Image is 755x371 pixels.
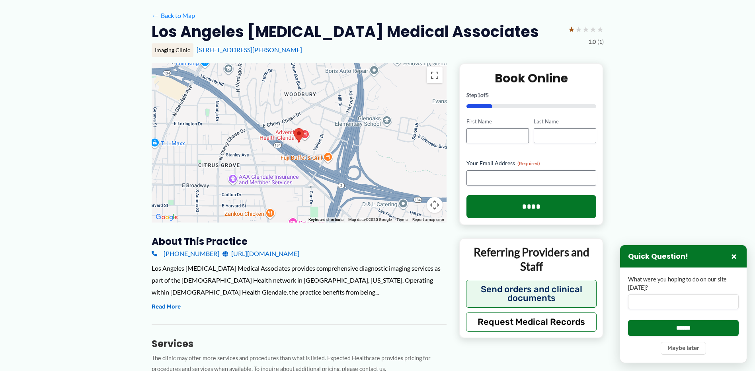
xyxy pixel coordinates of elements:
a: [STREET_ADDRESS][PERSON_NAME] [197,46,302,53]
div: Los Angeles [MEDICAL_DATA] Medical Associates provides comprehensive diagnostic imaging services ... [152,262,447,298]
button: Map camera controls [427,197,443,213]
button: Request Medical Records [466,312,597,332]
label: Last Name [534,118,596,125]
button: Close [729,252,739,261]
span: 1.0 [588,37,596,47]
button: Toggle fullscreen view [427,67,443,83]
h3: Quick Question! [628,252,688,261]
button: Maybe later [661,342,706,355]
h3: Services [152,338,447,350]
span: ★ [568,22,575,37]
p: Step of [466,92,597,98]
span: Map data ©2025 Google [348,217,392,222]
a: [URL][DOMAIN_NAME] [222,248,299,260]
a: Terms (opens in new tab) [396,217,408,222]
p: Referring Providers and Staff [466,245,597,274]
a: ←Back to Map [152,10,195,21]
span: (Required) [517,160,540,166]
button: Keyboard shortcuts [308,217,343,223]
button: Send orders and clinical documents [466,280,597,308]
span: ★ [597,22,604,37]
label: First Name [466,118,529,125]
a: Report a map error [412,217,444,222]
a: Open this area in Google Maps (opens a new window) [154,212,180,223]
a: [PHONE_NUMBER] [152,248,219,260]
span: ★ [582,22,589,37]
span: ★ [575,22,582,37]
label: Your Email Address [466,159,597,167]
label: What were you hoping to do on our site [DATE]? [628,275,739,292]
span: 5 [486,92,489,98]
span: ★ [589,22,597,37]
h2: Book Online [466,70,597,86]
h2: Los Angeles [MEDICAL_DATA] Medical Associates [152,22,539,41]
button: Read More [152,302,181,312]
h3: About this practice [152,235,447,248]
span: (1) [597,37,604,47]
span: ← [152,12,159,19]
span: 1 [477,92,480,98]
div: Imaging Clinic [152,43,193,57]
img: Google [154,212,180,223]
